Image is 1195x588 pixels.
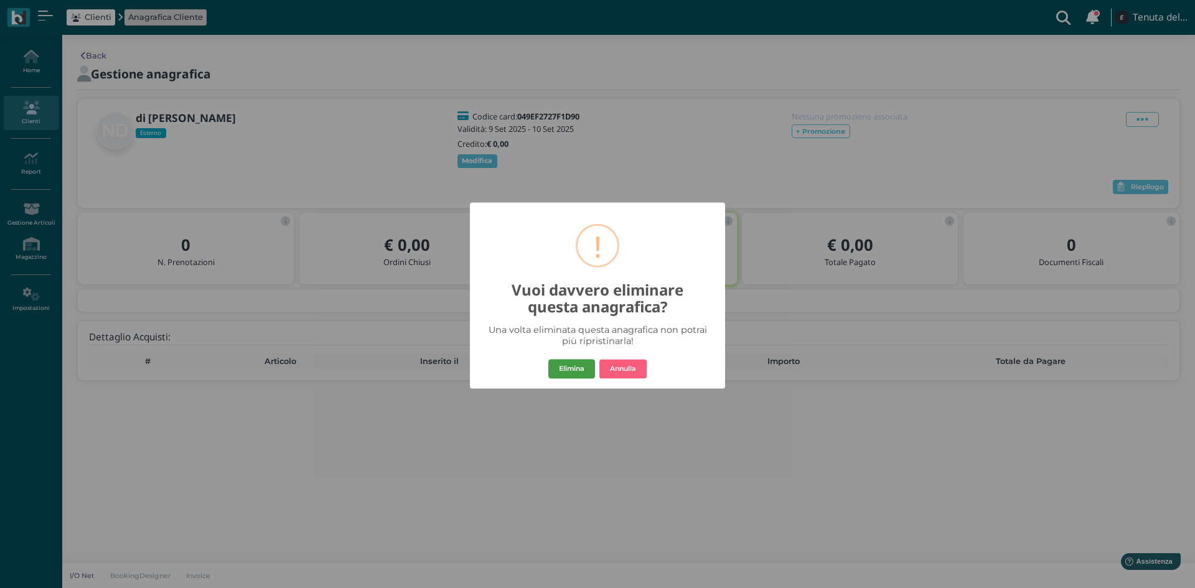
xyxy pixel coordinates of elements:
[599,359,647,379] button: Annulla
[470,271,725,315] h2: Vuoi davvero eliminare questa anagrafica?
[548,359,595,379] button: Elimina
[484,324,711,347] div: Una volta eliminata questa anagrafica non potrai più ripristinarla!
[37,10,82,19] span: Assistenza
[594,227,602,267] div: !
